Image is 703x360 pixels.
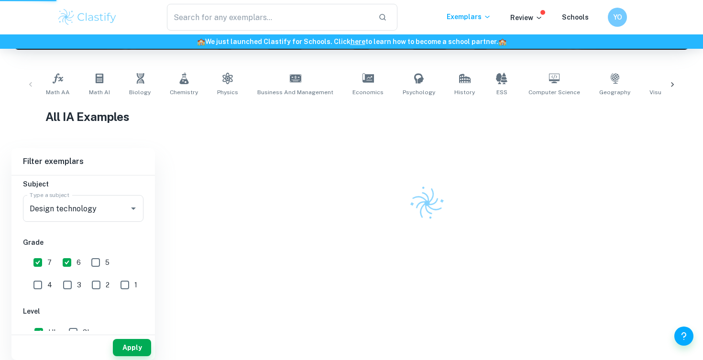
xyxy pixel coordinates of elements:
span: Math AA [46,88,70,97]
span: Geography [599,88,630,97]
span: 🏫 [498,38,506,45]
a: Schools [562,13,589,21]
span: 4 [47,280,52,290]
input: Search for any exemplars... [167,4,371,31]
span: Psychology [403,88,435,97]
span: Biology [129,88,151,97]
span: 5 [105,257,110,268]
span: Physics [217,88,238,97]
h6: Subject [23,179,143,189]
span: 🏫 [197,38,205,45]
h6: We just launched Clastify for Schools. Click to learn how to become a school partner. [2,36,701,47]
span: 1 [134,280,137,290]
span: Math AI [89,88,110,97]
span: 6 [77,257,81,268]
span: Economics [352,88,384,97]
span: Computer Science [528,88,580,97]
span: HL [48,327,57,338]
button: Apply [113,339,151,356]
h6: Grade [23,237,143,248]
button: YO [608,8,627,27]
h6: Level [23,306,143,316]
span: 7 [47,257,52,268]
span: ESS [496,88,507,97]
h6: YO [612,12,623,22]
span: 3 [77,280,81,290]
span: Chemistry [170,88,198,97]
h1: All IA Examples [45,108,658,125]
button: Open [127,202,140,215]
img: Clastify logo [404,180,450,226]
span: History [454,88,475,97]
p: Exemplars [447,11,491,22]
button: Help and Feedback [674,327,693,346]
img: Clastify logo [57,8,118,27]
span: Business and Management [257,88,333,97]
span: SL [83,327,91,338]
a: here [351,38,365,45]
label: Type a subject [30,191,69,199]
span: 2 [106,280,110,290]
h6: Filter exemplars [11,148,155,175]
p: Review [510,12,543,23]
